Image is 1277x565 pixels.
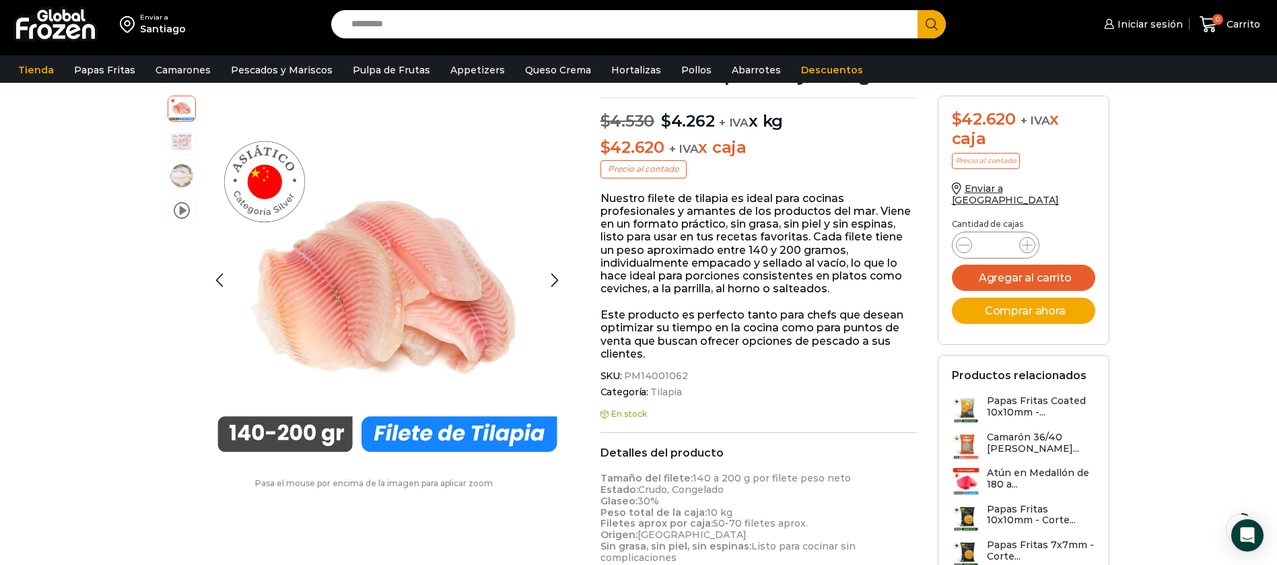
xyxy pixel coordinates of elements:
[987,539,1096,562] h3: Papas Fritas 7x7mm - Corte...
[1212,14,1223,25] span: 0
[11,57,61,83] a: Tienda
[168,162,195,189] span: plato-tilapia
[600,529,637,541] strong: Origen:
[622,370,688,382] span: PM14001062
[952,182,1060,206] a: Enviar a [GEOGRAPHIC_DATA]
[661,111,671,131] span: $
[1021,114,1050,127] span: + IVA
[140,13,186,22] div: Enviar a
[600,138,918,158] p: x caja
[168,479,580,488] p: Pasa el mouse por encima de la imagen para aplicar zoom
[1114,18,1183,31] span: Iniciar sesión
[952,467,1096,496] a: Atún en Medallón de 180 a...
[346,57,437,83] a: Pulpa de Frutas
[725,57,788,83] a: Abarrotes
[600,65,918,84] h1: Filete de Tilapia – Caja 10 kg
[1196,9,1264,40] a: 0 Carrito
[203,96,572,465] div: 1 / 4
[224,57,339,83] a: Pescados y Mariscos
[987,504,1096,527] h3: Papas Fritas 10x10mm - Corte...
[952,109,962,129] span: $
[661,111,715,131] bdi: 4.262
[600,387,918,398] span: Categoría:
[203,264,236,298] div: Previous slide
[675,57,718,83] a: Pollos
[538,264,572,298] div: Next slide
[600,111,655,131] bdi: 4.530
[952,220,1096,229] p: Cantidad de cajas
[600,308,918,360] p: Este producto es perfecto tanto para chefs que desean optimizar su tiempo en la cocina como para ...
[67,57,142,83] a: Papas Fritas
[168,127,195,154] span: tilapia-4
[983,236,1008,255] input: Product quantity
[444,57,512,83] a: Appetizers
[669,142,699,156] span: + IVA
[987,467,1096,490] h3: Atún en Medallón de 180 a...
[518,57,598,83] a: Queso Crema
[952,432,1096,461] a: Camarón 36/40 [PERSON_NAME]...
[1223,18,1260,31] span: Carrito
[952,369,1086,382] h2: Productos relacionados
[600,540,751,552] strong: Sin grasa, sin piel, sin espinas:
[1101,11,1183,38] a: Iniciar sesión
[600,409,918,419] p: En stock
[648,387,682,398] a: Tilapia
[600,370,918,382] span: SKU:
[952,298,1096,324] button: Comprar ahora
[600,495,637,507] strong: Glaseo:
[600,137,611,157] span: $
[600,517,713,529] strong: Filetes aprox por caja:
[605,57,668,83] a: Hortalizas
[952,504,1096,533] a: Papas Fritas 10x10mm - Corte...
[952,265,1096,291] button: Agregar al carrito
[1231,519,1264,552] div: Open Intercom Messenger
[149,57,217,83] a: Camarones
[168,94,195,121] span: filete-tilapa-140-200
[600,472,693,484] strong: Tamaño del filete:
[120,13,140,36] img: address-field-icon.svg
[600,192,918,296] p: Nuestro filete de tilapia es ideal para cocinas profesionales y amantes de los productos del mar....
[987,395,1096,418] h3: Papas Fritas Coated 10x10mm -...
[918,10,946,38] button: Search button
[794,57,870,83] a: Descuentos
[952,153,1020,169] p: Precio al contado
[719,116,749,129] span: + IVA
[600,506,707,519] strong: Peso total de la caja:
[600,446,918,459] h2: Detalles del producto
[952,395,1096,424] a: Papas Fritas Coated 10x10mm -...
[600,160,687,178] p: Precio al contado
[140,22,186,36] div: Santiago
[203,96,572,465] img: filete-tilapa-140-200
[952,109,1016,129] bdi: 42.620
[952,110,1096,149] div: x caja
[987,432,1096,455] h3: Camarón 36/40 [PERSON_NAME]...
[600,98,918,131] p: x kg
[600,111,611,131] span: $
[600,137,664,157] bdi: 42.620
[600,484,638,496] strong: Estado:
